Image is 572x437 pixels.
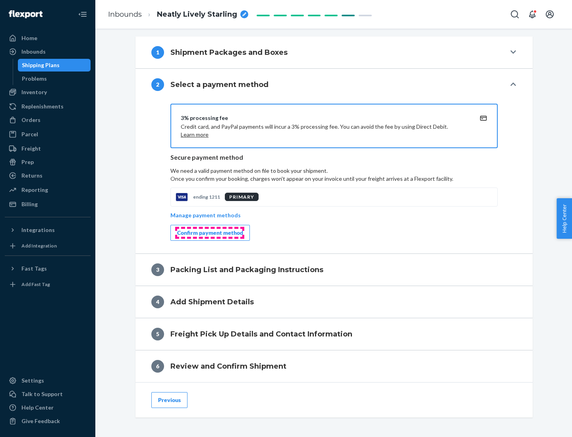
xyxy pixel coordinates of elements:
a: Add Integration [5,240,91,252]
div: Replenishments [21,102,64,110]
a: Inventory [5,86,91,99]
button: Help Center [557,198,572,239]
div: Settings [21,377,44,385]
img: Flexport logo [9,10,43,18]
h4: Shipment Packages and Boxes [170,47,288,58]
h4: Freight Pick Up Details and Contact Information [170,329,352,339]
div: PRIMARY [225,193,259,201]
a: Billing [5,198,91,211]
p: ending 1211 [193,193,220,200]
button: 6Review and Confirm Shipment [135,350,533,382]
button: Integrations [5,224,91,236]
a: Inbounds [5,45,91,58]
div: 3% processing fee [181,114,468,122]
div: 6 [151,360,164,373]
a: Shipping Plans [18,59,91,72]
a: Reporting [5,184,91,196]
button: Confirm payment method [170,225,250,241]
div: Inbounds [21,48,46,56]
a: Inbounds [108,10,142,19]
a: Problems [18,72,91,85]
div: Reporting [21,186,48,194]
h4: Select a payment method [170,79,269,90]
button: 2Select a payment method [135,69,533,101]
button: Learn more [181,131,209,139]
div: Help Center [21,404,54,412]
a: Home [5,32,91,44]
div: Home [21,34,37,42]
a: Settings [5,374,91,387]
div: Confirm payment method [177,229,243,237]
div: Orders [21,116,41,124]
button: Open notifications [524,6,540,22]
a: Help Center [5,401,91,414]
div: Prep [21,158,34,166]
ol: breadcrumbs [102,3,255,26]
div: Shipping Plans [22,61,60,69]
h4: Packing List and Packaging Instructions [170,265,323,275]
button: Give Feedback [5,415,91,427]
div: 2 [151,78,164,91]
button: Previous [151,392,187,408]
p: Once you confirm your booking, charges won't appear on your invoice until your freight arrives at... [170,175,498,183]
button: Open account menu [542,6,558,22]
span: Neatly Lively Starling [157,10,237,20]
a: Returns [5,169,91,182]
button: 5Freight Pick Up Details and Contact Information [135,318,533,350]
a: Replenishments [5,100,91,113]
p: Credit card, and PayPal payments will incur a 3% processing fee. You can avoid the fee by using D... [181,123,468,139]
div: Inventory [21,88,47,96]
button: 3Packing List and Packaging Instructions [135,254,533,286]
a: Prep [5,156,91,168]
a: Talk to Support [5,388,91,400]
p: Secure payment method [170,153,498,162]
div: 4 [151,296,164,308]
a: Freight [5,142,91,155]
h4: Add Shipment Details [170,297,254,307]
div: Problems [22,75,47,83]
button: Close Navigation [75,6,91,22]
div: Give Feedback [21,417,60,425]
div: 1 [151,46,164,59]
h4: Review and Confirm Shipment [170,361,286,371]
div: Billing [21,200,38,208]
div: Add Integration [21,242,57,249]
a: Add Fast Tag [5,278,91,291]
div: Talk to Support [21,390,63,398]
div: Returns [21,172,43,180]
p: We need a valid payment method on file to book your shipment. [170,167,498,183]
div: Integrations [21,226,55,234]
button: Open Search Box [507,6,523,22]
div: Add Fast Tag [21,281,50,288]
div: Freight [21,145,41,153]
p: Manage payment methods [170,211,241,219]
button: Fast Tags [5,262,91,275]
div: Fast Tags [21,265,47,273]
a: Parcel [5,128,91,141]
button: 1Shipment Packages and Boxes [135,37,533,68]
button: 4Add Shipment Details [135,286,533,318]
a: Orders [5,114,91,126]
div: Parcel [21,130,38,138]
div: 5 [151,328,164,340]
div: 3 [151,263,164,276]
